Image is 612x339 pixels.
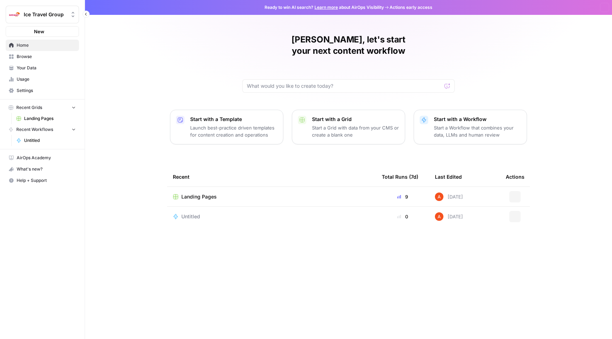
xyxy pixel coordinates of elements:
[6,51,79,62] a: Browse
[17,53,76,60] span: Browse
[434,116,521,123] p: Start with a Workflow
[6,163,79,175] button: What's new?
[435,193,443,201] img: cje7zb9ux0f2nqyv5qqgv3u0jxek
[16,104,42,111] span: Recent Grids
[24,137,76,144] span: Untitled
[414,110,527,144] button: Start with a WorkflowStart a Workflow that combines your data, LLMs and human review
[6,6,79,23] button: Workspace: Ice Travel Group
[247,82,442,90] input: What would you like to create today?
[292,110,405,144] button: Start with a GridStart a Grid with data from your CMS or create a blank one
[312,116,399,123] p: Start with a Grid
[390,4,432,11] span: Actions early access
[173,167,370,186] div: Recent
[6,40,79,51] a: Home
[24,115,76,122] span: Landing Pages
[6,62,79,74] a: Your Data
[16,126,53,133] span: Recent Workflows
[17,65,76,71] span: Your Data
[13,135,79,146] a: Untitled
[34,28,44,35] span: New
[181,193,217,200] span: Landing Pages
[6,26,79,37] button: New
[506,167,525,186] div: Actions
[181,213,200,220] span: Untitled
[13,113,79,124] a: Landing Pages
[265,4,384,11] span: Ready to win AI search? about AirOps Visibility
[8,8,21,21] img: Ice Travel Group Logo
[382,193,424,200] div: 9
[6,74,79,85] a: Usage
[312,124,399,138] p: Start a Grid with data from your CMS or create a blank one
[435,167,462,186] div: Last Edited
[6,85,79,96] a: Settings
[17,42,76,48] span: Home
[6,175,79,186] button: Help + Support
[435,193,463,201] div: [DATE]
[173,213,370,220] a: Untitled
[17,76,76,82] span: Usage
[435,212,463,221] div: [DATE]
[170,110,283,144] button: Start with a TemplateLaunch best-practice driven templates for content creation and operations
[435,212,443,221] img: cje7zb9ux0f2nqyv5qqgv3u0jxek
[190,124,277,138] p: Launch best-practice driven templates for content creation and operations
[190,116,277,123] p: Start with a Template
[173,193,370,200] a: Landing Pages
[17,155,76,161] span: AirOps Academy
[434,124,521,138] p: Start a Workflow that combines your data, LLMs and human review
[382,213,424,220] div: 0
[6,152,79,163] a: AirOps Academy
[314,5,338,10] a: Learn more
[17,177,76,184] span: Help + Support
[17,87,76,94] span: Settings
[24,11,67,18] span: Ice Travel Group
[242,34,455,57] h1: [PERSON_NAME], let's start your next content workflow
[6,102,79,113] button: Recent Grids
[6,124,79,135] button: Recent Workflows
[382,167,418,186] div: Total Runs (7d)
